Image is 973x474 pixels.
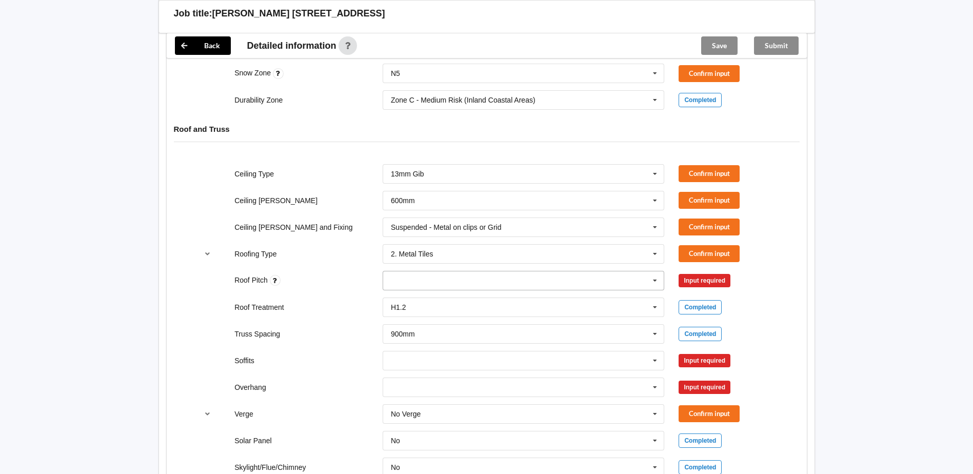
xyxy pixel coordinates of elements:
button: Confirm input [679,405,740,422]
label: Skylight/Flue/Chimney [234,463,306,471]
label: Soffits [234,357,254,365]
label: Truss Spacing [234,330,280,338]
label: Verge [234,410,253,418]
button: reference-toggle [197,405,217,423]
button: reference-toggle [197,245,217,263]
button: Confirm input [679,219,740,235]
div: Zone C - Medium Risk (Inland Coastal Areas) [391,96,535,104]
button: Confirm input [679,165,740,182]
label: Roof Treatment [234,303,284,311]
div: Completed [679,433,722,448]
label: Roofing Type [234,250,276,258]
div: 2. Metal Tiles [391,250,433,258]
h3: [PERSON_NAME] [STREET_ADDRESS] [212,8,385,19]
div: No Verge [391,410,421,418]
div: H1.2 [391,304,406,311]
div: N5 [391,70,400,77]
div: No [391,437,400,444]
button: Confirm input [679,245,740,262]
h3: Job title: [174,8,212,19]
div: Suspended - Metal on clips or Grid [391,224,502,231]
div: 600mm [391,197,415,204]
div: Completed [679,327,722,341]
button: Confirm input [679,65,740,82]
div: 13mm Gib [391,170,424,177]
label: Ceiling [PERSON_NAME] [234,196,317,205]
button: Confirm input [679,192,740,209]
div: Completed [679,93,722,107]
span: Detailed information [247,41,336,50]
label: Overhang [234,383,266,391]
div: Input required [679,381,730,394]
div: Completed [679,300,722,314]
div: Input required [679,354,730,367]
h4: Roof and Truss [174,124,800,134]
label: Ceiling [PERSON_NAME] and Fixing [234,223,352,231]
label: Solar Panel [234,437,271,445]
label: Durability Zone [234,96,283,104]
button: Back [175,36,231,55]
label: Ceiling Type [234,170,274,178]
div: 900mm [391,330,415,338]
div: No [391,464,400,471]
div: Input required [679,274,730,287]
label: Snow Zone [234,69,273,77]
label: Roof Pitch [234,276,269,284]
